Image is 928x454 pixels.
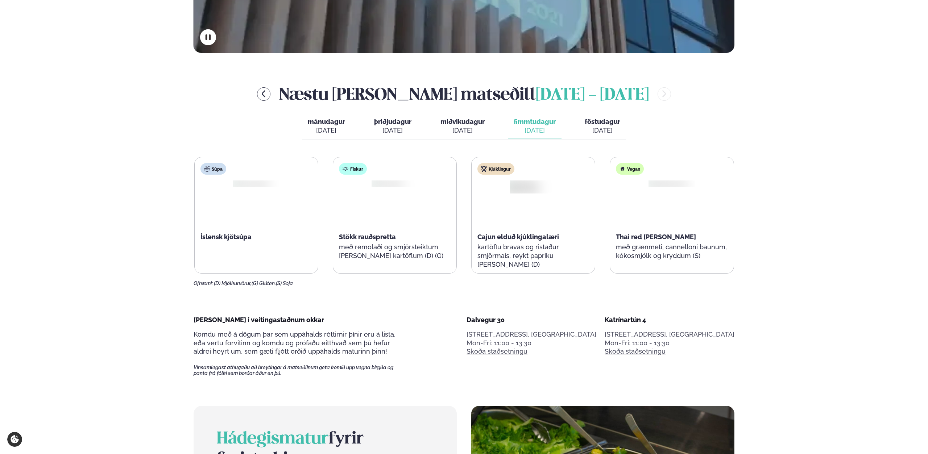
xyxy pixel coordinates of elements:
img: Vegan.svg [620,166,625,172]
img: chicken.svg [481,166,487,172]
span: [PERSON_NAME] í veitingastaðnum okkar [194,316,324,324]
img: fish.svg [343,166,348,172]
a: Skoða staðsetningu [605,347,666,356]
div: Mon-Fri: 11:00 - 13:30 [467,339,596,347]
p: [STREET_ADDRESS], [GEOGRAPHIC_DATA] [467,330,596,339]
div: [DATE] [308,126,345,135]
span: Komdu með á dögum þar sem uppáhalds réttirnir þínir eru á lista, eða vertu forvitinn og komdu og ... [194,330,395,355]
img: Chicken-thighs.png [505,179,561,195]
span: föstudagur [585,118,620,125]
img: Fish.png [369,180,402,188]
span: Stökk rauðspretta [339,233,396,241]
button: menu-btn-left [257,87,270,101]
span: Cajun elduð kjúklingalæri [477,233,559,241]
img: soup.svg [204,166,210,172]
button: miðvikudagur [DATE] [435,114,490,138]
div: Dalvegur 30 [467,316,596,324]
span: (S) Soja [276,280,293,286]
span: (D) Mjólkurvörur, [214,280,252,286]
button: föstudagur [DATE] [579,114,626,138]
div: [DATE] [585,126,620,135]
a: Cookie settings [7,432,22,447]
p: með remolaði og smjörsteiktum [PERSON_NAME] kartöflum (D) (G) [339,243,451,260]
img: Vegan.png [645,180,687,188]
p: [STREET_ADDRESS], [GEOGRAPHIC_DATA] [605,330,734,339]
span: Vinsamlegast athugaðu að breytingar á matseðlinum geta komið upp vegna birgða og panta frá fólki ... [194,365,406,376]
span: mánudagur [308,118,345,125]
span: þriðjudagur [374,118,411,125]
button: menu-btn-right [658,87,671,101]
div: Súpa [200,163,226,175]
span: Ofnæmi: [194,280,213,286]
div: [DATE] [514,126,556,135]
span: [DATE] - [DATE] [536,87,649,103]
button: mánudagur [DATE] [302,114,351,138]
span: fimmtudagur [514,118,556,125]
span: miðvikudagur [440,118,485,125]
button: þriðjudagur [DATE] [368,114,417,138]
img: Soup.png [230,180,268,188]
span: Íslensk kjötsúpa [200,233,252,241]
span: Thai red [PERSON_NAME] [616,233,696,241]
div: Mon-Fri: 11:00 - 13:30 [605,339,734,347]
div: [DATE] [440,126,485,135]
div: Kjúklingur [477,163,514,175]
h2: Næstu [PERSON_NAME] matseðill [279,82,649,105]
p: með grænmeti, cannelloni baunum, kókosmjólk og kryddum (S) [616,243,728,260]
div: Katrínartún 4 [605,316,734,324]
p: kartöflu bravas og ristaður smjörmaís, reykt papriku [PERSON_NAME] (D) [477,243,589,269]
div: Fiskur [339,163,367,175]
button: fimmtudagur [DATE] [508,114,562,138]
span: (G) Glúten, [252,280,276,286]
div: Vegan [616,163,644,175]
span: Hádegismatur [217,431,328,447]
a: Skoða staðsetningu [467,347,527,356]
div: [DATE] [374,126,411,135]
